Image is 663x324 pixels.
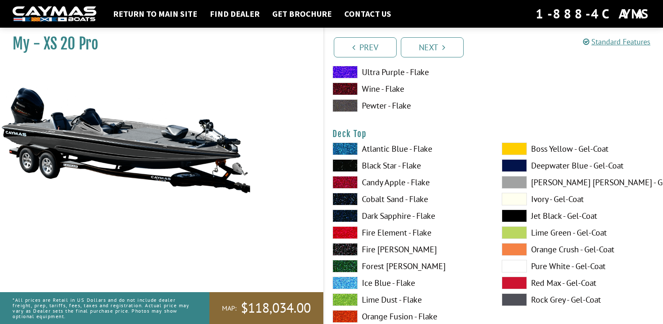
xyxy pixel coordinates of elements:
[13,6,96,22] img: white-logo-c9c8dbefe5ff5ceceb0f0178aa75bf4bb51f6bca0971e226c86eb53dfe498488.png
[583,37,650,47] a: Standard Features
[333,277,485,289] label: Ice Blue - Flake
[502,143,655,155] label: Boss Yellow - Gel-Coat
[333,129,655,139] h4: Deck Top
[502,193,655,205] label: Ivory - Gel-Coat
[502,243,655,256] label: Orange Crush - Gel-Coat
[333,260,485,272] label: Forest [PERSON_NAME]
[502,293,655,306] label: Rock Grey - Gel-Coat
[401,37,464,57] a: Next
[333,66,485,78] label: Ultra Purple - Flake
[222,304,237,313] span: MAP:
[340,8,395,19] a: Contact Us
[13,34,302,53] h1: My - XS 20 Pro
[209,292,323,324] a: MAP:$118,034.00
[109,8,201,19] a: Return to main site
[333,83,485,95] label: Wine - Flake
[502,176,655,189] label: [PERSON_NAME] [PERSON_NAME] - Gel-Coat
[502,210,655,222] label: Jet Black - Gel-Coat
[333,193,485,205] label: Cobalt Sand - Flake
[333,210,485,222] label: Dark Sapphire - Flake
[333,310,485,323] label: Orange Fusion - Flake
[333,293,485,306] label: Lime Dust - Flake
[333,99,485,112] label: Pewter - Flake
[502,260,655,272] label: Pure White - Gel-Coat
[206,8,264,19] a: Find Dealer
[502,277,655,289] label: Red Max - Gel-Coat
[333,143,485,155] label: Atlantic Blue - Flake
[268,8,336,19] a: Get Brochure
[241,299,311,317] span: $118,034.00
[333,159,485,172] label: Black Star - Flake
[334,37,397,57] a: Prev
[333,226,485,239] label: Fire Element - Flake
[333,243,485,256] label: Fire [PERSON_NAME]
[502,226,655,239] label: Lime Green - Gel-Coat
[13,293,191,324] p: *All prices are Retail in US Dollars and do not include dealer freight, prep, tariffs, fees, taxe...
[502,159,655,172] label: Deepwater Blue - Gel-Coat
[333,176,485,189] label: Candy Apple - Flake
[536,5,650,23] div: 1-888-4CAYMAS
